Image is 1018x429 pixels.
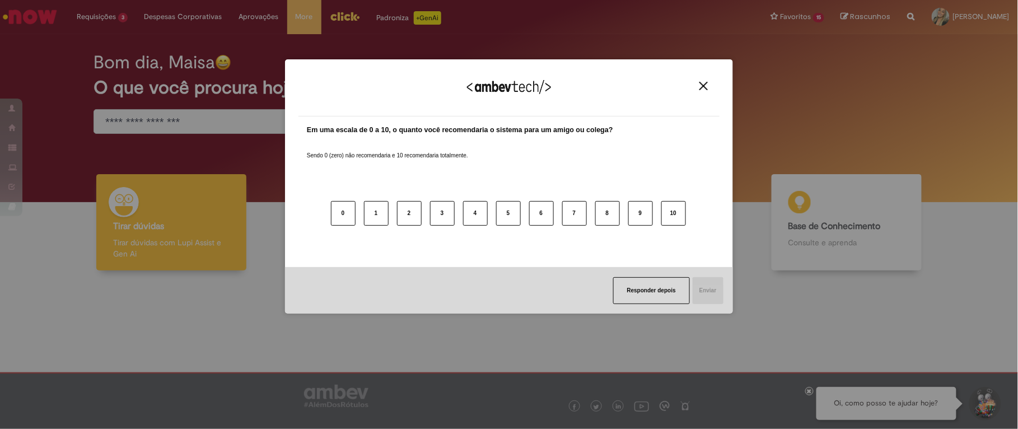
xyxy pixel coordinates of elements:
[699,82,708,90] img: Close
[496,201,521,226] button: 5
[696,81,711,91] button: Close
[595,201,620,226] button: 8
[307,138,468,160] label: Sendo 0 (zero) não recomendaria e 10 recomendaria totalmente.
[430,201,455,226] button: 3
[307,125,613,136] label: Em uma escala de 0 a 10, o quanto você recomendaria o sistema para um amigo ou colega?
[562,201,587,226] button: 7
[661,201,686,226] button: 10
[397,201,422,226] button: 2
[364,201,389,226] button: 1
[463,201,488,226] button: 4
[628,201,653,226] button: 9
[529,201,554,226] button: 6
[467,80,551,94] img: Logo Ambevtech
[331,201,356,226] button: 0
[613,277,690,304] button: Responder depois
